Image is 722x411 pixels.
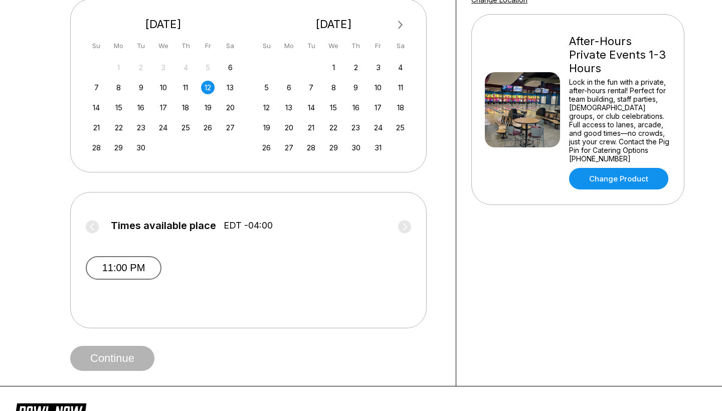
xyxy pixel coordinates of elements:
[134,61,148,74] div: Not available Tuesday, September 2nd, 2025
[349,101,363,114] div: Choose Thursday, October 16th, 2025
[349,121,363,134] div: Choose Thursday, October 23rd, 2025
[112,141,125,154] div: Choose Monday, September 29th, 2025
[327,61,340,74] div: Choose Wednesday, October 1st, 2025
[256,18,412,31] div: [DATE]
[394,39,407,53] div: Sa
[327,81,340,94] div: Choose Wednesday, October 8th, 2025
[282,101,296,114] div: Choose Monday, October 13th, 2025
[349,39,363,53] div: Th
[179,121,193,134] div: Choose Thursday, September 25th, 2025
[201,101,215,114] div: Choose Friday, September 19th, 2025
[112,39,125,53] div: Mo
[179,61,193,74] div: Not available Thursday, September 4th, 2025
[134,39,148,53] div: Tu
[260,141,273,154] div: Choose Sunday, October 26th, 2025
[156,101,170,114] div: Choose Wednesday, September 17th, 2025
[86,256,161,280] button: 11:00 PM
[224,121,237,134] div: Choose Saturday, September 27th, 2025
[372,121,385,134] div: Choose Friday, October 24th, 2025
[260,81,273,94] div: Choose Sunday, October 5th, 2025
[134,81,148,94] div: Choose Tuesday, September 9th, 2025
[224,81,237,94] div: Choose Saturday, September 13th, 2025
[224,61,237,74] div: Choose Saturday, September 6th, 2025
[282,81,296,94] div: Choose Monday, October 6th, 2025
[90,101,103,114] div: Choose Sunday, September 14th, 2025
[112,121,125,134] div: Choose Monday, September 22nd, 2025
[260,101,273,114] div: Choose Sunday, October 12th, 2025
[282,121,296,134] div: Choose Monday, October 20th, 2025
[394,61,407,74] div: Choose Saturday, October 4th, 2025
[179,39,193,53] div: Th
[569,35,671,75] div: After-Hours Private Events 1-3 Hours
[134,141,148,154] div: Choose Tuesday, September 30th, 2025
[327,39,340,53] div: We
[260,39,273,53] div: Su
[88,60,239,154] div: month 2025-09
[224,39,237,53] div: Sa
[201,121,215,134] div: Choose Friday, September 26th, 2025
[282,141,296,154] div: Choose Monday, October 27th, 2025
[179,101,193,114] div: Choose Thursday, September 18th, 2025
[112,81,125,94] div: Choose Monday, September 8th, 2025
[112,61,125,74] div: Not available Monday, September 1st, 2025
[282,39,296,53] div: Mo
[372,101,385,114] div: Choose Friday, October 17th, 2025
[327,121,340,134] div: Choose Wednesday, October 22nd, 2025
[304,81,318,94] div: Choose Tuesday, October 7th, 2025
[259,60,409,154] div: month 2025-10
[90,39,103,53] div: Su
[372,61,385,74] div: Choose Friday, October 3rd, 2025
[224,220,273,231] span: EDT -04:00
[372,81,385,94] div: Choose Friday, October 10th, 2025
[112,101,125,114] div: Choose Monday, September 15th, 2025
[394,121,407,134] div: Choose Saturday, October 25th, 2025
[304,101,318,114] div: Choose Tuesday, October 14th, 2025
[304,121,318,134] div: Choose Tuesday, October 21st, 2025
[179,81,193,94] div: Choose Thursday, September 11th, 2025
[569,78,671,163] div: Lock in the fun with a private, after-hours rental! Perfect for team building, staff parties, [DE...
[327,101,340,114] div: Choose Wednesday, October 15th, 2025
[304,39,318,53] div: Tu
[134,101,148,114] div: Choose Tuesday, September 16th, 2025
[111,220,216,231] span: Times available place
[569,168,668,189] a: Change Product
[201,61,215,74] div: Not available Friday, September 5th, 2025
[201,81,215,94] div: Choose Friday, September 12th, 2025
[156,61,170,74] div: Not available Wednesday, September 3rd, 2025
[372,39,385,53] div: Fr
[156,81,170,94] div: Choose Wednesday, September 10th, 2025
[134,121,148,134] div: Choose Tuesday, September 23rd, 2025
[349,81,363,94] div: Choose Thursday, October 9th, 2025
[156,121,170,134] div: Choose Wednesday, September 24th, 2025
[349,61,363,74] div: Choose Thursday, October 2nd, 2025
[224,101,237,114] div: Choose Saturday, September 20th, 2025
[394,81,407,94] div: Choose Saturday, October 11th, 2025
[394,101,407,114] div: Choose Saturday, October 18th, 2025
[260,121,273,134] div: Choose Sunday, October 19th, 2025
[201,39,215,53] div: Fr
[349,141,363,154] div: Choose Thursday, October 30th, 2025
[90,141,103,154] div: Choose Sunday, September 28th, 2025
[485,72,560,147] img: After-Hours Private Events 1-3 Hours
[372,141,385,154] div: Choose Friday, October 31st, 2025
[86,18,241,31] div: [DATE]
[393,17,409,33] button: Next Month
[90,81,103,94] div: Choose Sunday, September 7th, 2025
[327,141,340,154] div: Choose Wednesday, October 29th, 2025
[304,141,318,154] div: Choose Tuesday, October 28th, 2025
[156,39,170,53] div: We
[90,121,103,134] div: Choose Sunday, September 21st, 2025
